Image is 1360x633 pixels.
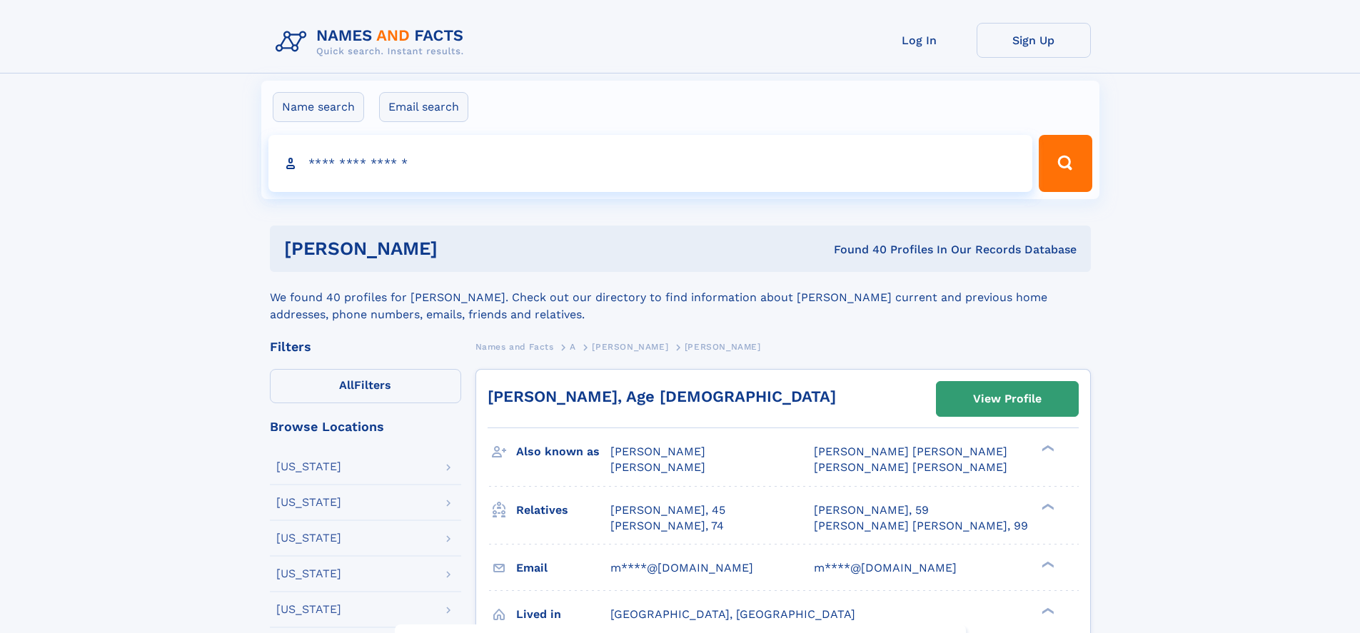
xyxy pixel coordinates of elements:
div: Found 40 Profiles In Our Records Database [635,242,1077,258]
label: Filters [270,369,461,403]
span: [PERSON_NAME] [685,342,761,352]
div: ❯ [1038,502,1055,511]
button: Search Button [1039,135,1092,192]
a: [PERSON_NAME], Age [DEMOGRAPHIC_DATA] [488,388,836,405]
a: [PERSON_NAME], 74 [610,518,724,534]
h3: Email [516,556,610,580]
a: [PERSON_NAME], 45 [610,502,725,518]
div: Filters [270,340,461,353]
div: We found 40 profiles for [PERSON_NAME]. Check out our directory to find information about [PERSON... [270,272,1091,323]
h3: Relatives [516,498,610,522]
h1: [PERSON_NAME] [284,240,636,258]
span: [GEOGRAPHIC_DATA], [GEOGRAPHIC_DATA] [610,607,855,621]
a: [PERSON_NAME] [PERSON_NAME], 99 [814,518,1028,534]
div: Browse Locations [270,420,461,433]
label: Email search [379,92,468,122]
span: [PERSON_NAME] [610,445,705,458]
a: Log In [862,23,977,58]
a: Names and Facts [475,338,554,355]
h3: Also known as [516,440,610,464]
span: [PERSON_NAME] [PERSON_NAME] [814,445,1007,458]
span: [PERSON_NAME] [592,342,668,352]
a: [PERSON_NAME] [592,338,668,355]
a: View Profile [937,382,1078,416]
span: [PERSON_NAME] [610,460,705,474]
div: [US_STATE] [276,532,341,544]
span: All [339,378,354,392]
div: [US_STATE] [276,497,341,508]
div: [US_STATE] [276,461,341,472]
a: Sign Up [977,23,1091,58]
span: [PERSON_NAME] [PERSON_NAME] [814,460,1007,474]
div: ❯ [1038,606,1055,615]
div: ❯ [1038,559,1055,569]
span: A [570,342,576,352]
label: Name search [273,92,364,122]
div: View Profile [973,383,1042,415]
a: [PERSON_NAME], 59 [814,502,929,518]
img: Logo Names and Facts [270,23,475,61]
h3: Lived in [516,602,610,627]
input: search input [268,135,1033,192]
div: [US_STATE] [276,604,341,615]
div: [US_STATE] [276,568,341,579]
div: ❯ [1038,444,1055,453]
a: A [570,338,576,355]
